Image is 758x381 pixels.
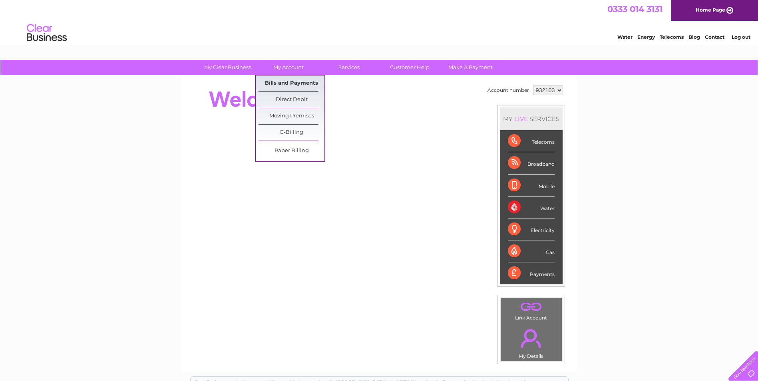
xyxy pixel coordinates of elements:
[259,92,324,108] a: Direct Debit
[500,298,562,323] td: Link Account
[637,34,655,40] a: Energy
[503,324,560,352] a: .
[26,21,67,45] img: logo.png
[508,240,555,262] div: Gas
[508,262,555,284] div: Payments
[607,4,663,14] a: 0333 014 3131
[688,34,700,40] a: Blog
[438,60,503,75] a: Make A Payment
[705,34,724,40] a: Contact
[255,60,321,75] a: My Account
[513,115,529,123] div: LIVE
[259,143,324,159] a: Paper Billing
[508,152,555,174] div: Broadband
[259,75,324,91] a: Bills and Payments
[503,300,560,314] a: .
[660,34,684,40] a: Telecoms
[500,107,563,130] div: MY SERVICES
[500,322,562,361] td: My Details
[617,34,633,40] a: Water
[508,175,555,196] div: Mobile
[259,125,324,141] a: E-Billing
[508,196,555,218] div: Water
[316,60,382,75] a: Services
[732,34,750,40] a: Log out
[508,130,555,152] div: Telecoms
[259,108,324,124] a: Moving Premises
[485,83,531,97] td: Account number
[191,4,568,39] div: Clear Business is a trading name of Verastar Limited (registered in [GEOGRAPHIC_DATA] No. 3667643...
[195,60,261,75] a: My Clear Business
[508,218,555,240] div: Electricity
[377,60,443,75] a: Customer Help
